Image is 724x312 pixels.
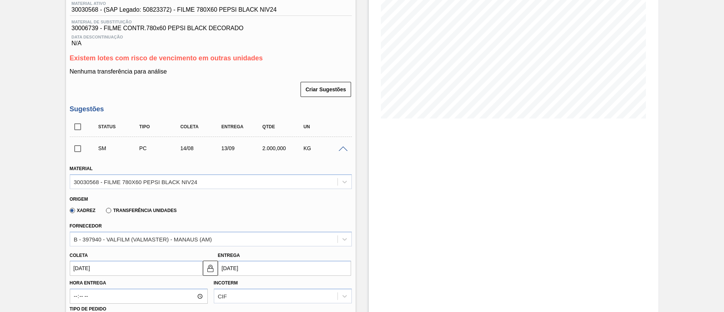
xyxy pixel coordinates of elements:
[206,264,215,273] img: locked
[70,261,203,276] input: dd/mm/yyyy
[97,145,142,151] div: Sugestão Manual
[137,124,183,129] div: Tipo
[301,81,351,98] div: Criar Sugestões
[70,197,88,202] label: Origem
[97,124,142,129] div: Status
[70,278,208,289] label: Hora Entrega
[74,178,198,185] div: 30030568 - FILME 780X60 PEPSI BLACK NIV24
[72,25,350,32] span: 30006739 - FILME CONTR.780x60 PEPSI BLACK DECORADO
[219,145,265,151] div: 13/09/2025
[137,145,183,151] div: Pedido de Compra
[70,306,106,312] label: Tipo de pedido
[302,145,347,151] div: KG
[106,208,176,213] label: Transferência Unidades
[72,6,277,13] span: 30030568 - (SAP Legado: 50823372) - FILME 780X60 PEPSI BLACK NIV24
[301,82,351,97] button: Criar Sugestões
[218,293,227,300] div: CIF
[178,124,224,129] div: Coleta
[178,145,224,151] div: 14/08/2025
[70,105,352,113] h3: Sugestões
[70,208,96,213] label: Xadrez
[70,223,102,229] label: Fornecedor
[70,68,352,75] p: Nenhuma transferência para análise
[261,124,306,129] div: Qtde
[72,35,350,39] span: Data Descontinuação
[261,145,306,151] div: 2.000,000
[219,124,265,129] div: Entrega
[74,236,212,242] div: B - 397940 - VALFILM (VALMASTER) - MANAUS (AM)
[70,253,88,258] label: Coleta
[218,261,351,276] input: dd/mm/yyyy
[70,32,352,47] div: N/A
[214,280,238,286] label: Incoterm
[72,20,350,24] span: Material de Substituição
[70,166,93,171] label: Material
[218,253,240,258] label: Entrega
[302,124,347,129] div: UN
[70,54,263,62] span: Existem lotes com risco de vencimento em outras unidades
[72,1,277,6] span: Material ativo
[203,261,218,276] button: locked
